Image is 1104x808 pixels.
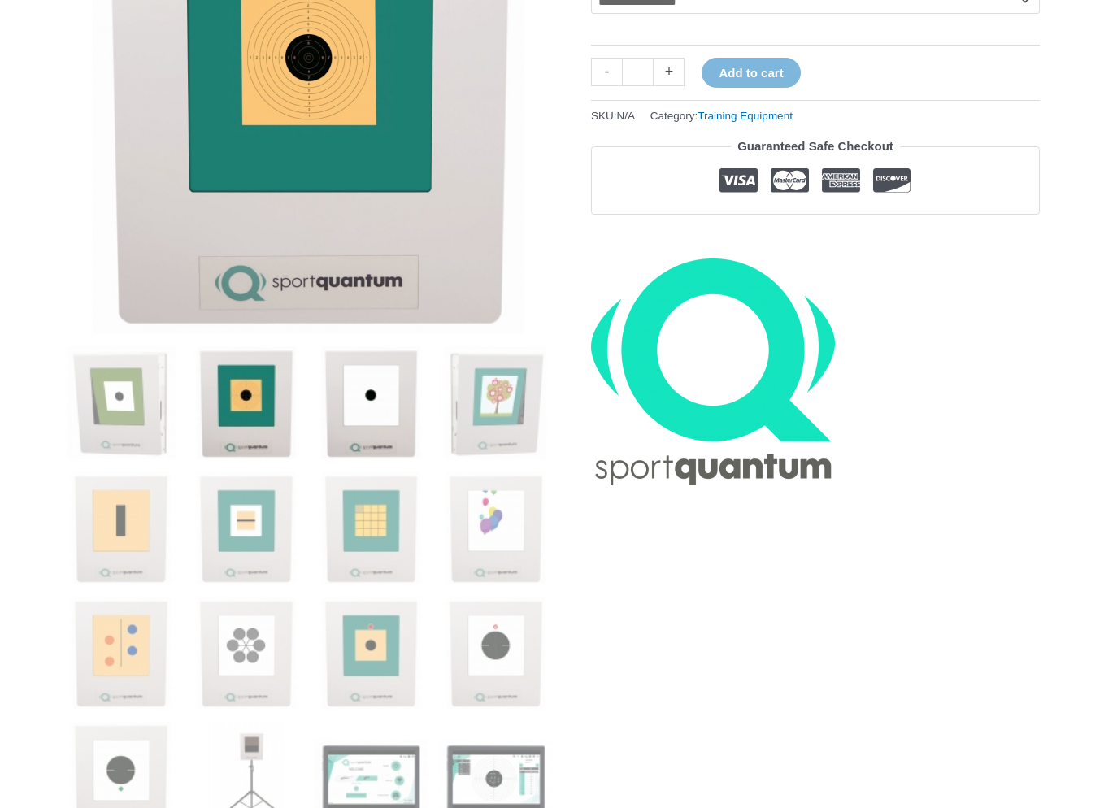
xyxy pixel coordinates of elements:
[591,258,835,485] a: SportQuantum
[315,597,428,710] img: Interactive e-target SQ10 - Image 11
[64,471,177,584] img: Interactive e-target SQ10 - Image 5
[315,471,428,584] img: Interactive e-target SQ10 - Image 7
[439,346,552,459] img: Interactive e-target SQ10 - Image 4
[439,471,552,584] img: Interactive e-target SQ10 - Image 8
[591,58,622,86] a: -
[315,346,428,459] img: Interactive e-target SQ10 - Image 3
[654,58,685,86] a: +
[617,110,636,122] span: N/A
[591,106,635,126] span: SKU:
[698,110,793,122] a: Training Equipment
[189,471,302,584] img: Interactive e-target SQ10 - Image 6
[189,597,302,710] img: Interactive e-target SQ10 - Image 10
[702,58,800,88] button: Add to cart
[731,135,900,158] legend: Guaranteed Safe Checkout
[64,346,177,459] img: SQ10 Interactive e-target
[64,597,177,710] img: Interactive e-target SQ10 - Image 9
[622,58,654,86] input: Product quantity
[439,597,552,710] img: Interactive e-target SQ10 - Image 12
[650,106,793,126] span: Category:
[591,227,1040,246] iframe: Customer reviews powered by Trustpilot
[189,346,302,459] img: Interactive e-target SQ10 - Image 2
